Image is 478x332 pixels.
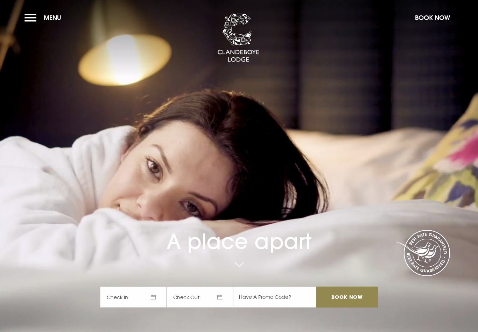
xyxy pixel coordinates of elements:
input: Book Now [316,287,378,308]
input: Have A Promo Code? [233,287,316,308]
button: Menu [24,10,65,25]
h1: A place apart [100,209,378,254]
button: Book Now [412,10,454,25]
span: Check In [100,287,167,308]
img: Clandeboye Lodge [217,14,259,63]
span: Check Out [167,287,233,308]
span: Menu [44,14,61,22]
